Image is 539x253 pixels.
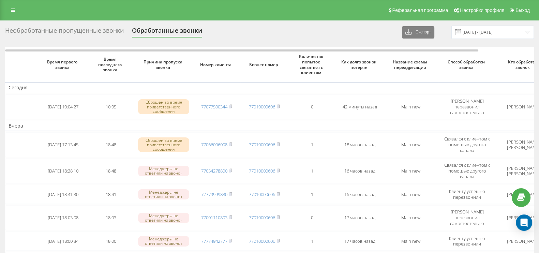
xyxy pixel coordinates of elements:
span: Настройки профиля [460,8,504,13]
td: 1 [288,132,336,157]
td: 16 часов назад [336,159,384,183]
td: 42 минуты назад [336,94,384,119]
td: 18:48 [87,132,135,157]
td: [PERSON_NAME] перезвонил самостоятельно [438,205,496,230]
td: [DATE] 18:41:30 [39,185,87,204]
td: 18:03 [87,205,135,230]
td: [DATE] 18:00:34 [39,232,87,251]
div: Сброшен во время приветственного сообщения [138,99,189,114]
td: 1 [288,232,336,251]
span: Время последнего звонка [92,57,129,73]
a: 77010000606 [249,142,275,148]
span: Название схемы переадресации [389,59,432,70]
td: Main new [384,232,438,251]
td: Main new [384,94,438,119]
a: 77010000606 [249,214,275,221]
td: 18:00 [87,232,135,251]
a: 77010000606 [249,238,275,244]
span: Связался с клиентом с помощью другого канала [444,162,490,180]
td: [DATE] 17:13:45 [39,132,87,157]
td: Main new [384,132,438,157]
td: 17 часов назад [336,205,384,230]
td: Клиенту успешно перезвонили [438,185,496,204]
span: Реферальная программа [392,8,448,13]
a: 77054278800 [201,168,227,174]
span: Номер клиента [198,62,235,68]
td: 0 [288,205,336,230]
a: 77774942777 [201,238,227,244]
td: 0 [288,94,336,119]
a: 77077500344 [201,104,227,110]
td: 1 [288,185,336,204]
td: 16 часов назад [336,185,384,204]
td: 10:05 [87,94,135,119]
td: Main new [384,205,438,230]
td: 1 [288,159,336,183]
span: Выход [515,8,530,13]
td: Клиенту успешно перезвонили [438,232,496,251]
div: Менеджеры не ответили на звонок [138,213,189,223]
a: 77066006008 [201,142,227,148]
td: 18:41 [87,185,135,204]
span: Связался с клиентом с помощью другого канала [444,136,490,153]
td: [DATE] 18:03:08 [39,205,87,230]
span: Как долго звонок потерян [341,59,378,70]
td: 17 часов назад [336,232,384,251]
span: Способ обработки звонка [444,59,490,70]
div: Сброшен во время приветственного сообщения [138,137,189,152]
a: 77001110803 [201,214,227,221]
td: Main new [384,159,438,183]
a: 77010000606 [249,168,275,174]
div: Менеджеры не ответили на звонок [138,189,189,199]
a: 77010000606 [249,191,275,197]
div: Менеджеры не ответили на звонок [138,236,189,246]
span: Бизнес номер [246,62,283,68]
span: Причина пропуска звонка [141,59,187,70]
td: [DATE] 10:04:27 [39,94,87,119]
a: 77010000606 [249,104,275,110]
div: Обработанные звонки [132,27,202,38]
td: Main new [384,185,438,204]
td: [DATE] 18:28:10 [39,159,87,183]
div: Менеджеры не ответили на звонок [138,166,189,176]
div: Необработанные пропущенные звонки [5,27,124,38]
td: 18:48 [87,159,135,183]
a: 77779999880 [201,191,227,197]
span: Количество попыток связаться с клиентом [294,54,330,75]
td: 18 часов назад [336,132,384,157]
div: Open Intercom Messenger [516,214,532,231]
td: [PERSON_NAME] перезвонил самостоятельно [438,94,496,119]
span: Время первого звонка [45,59,81,70]
button: Экспорт [402,26,434,39]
